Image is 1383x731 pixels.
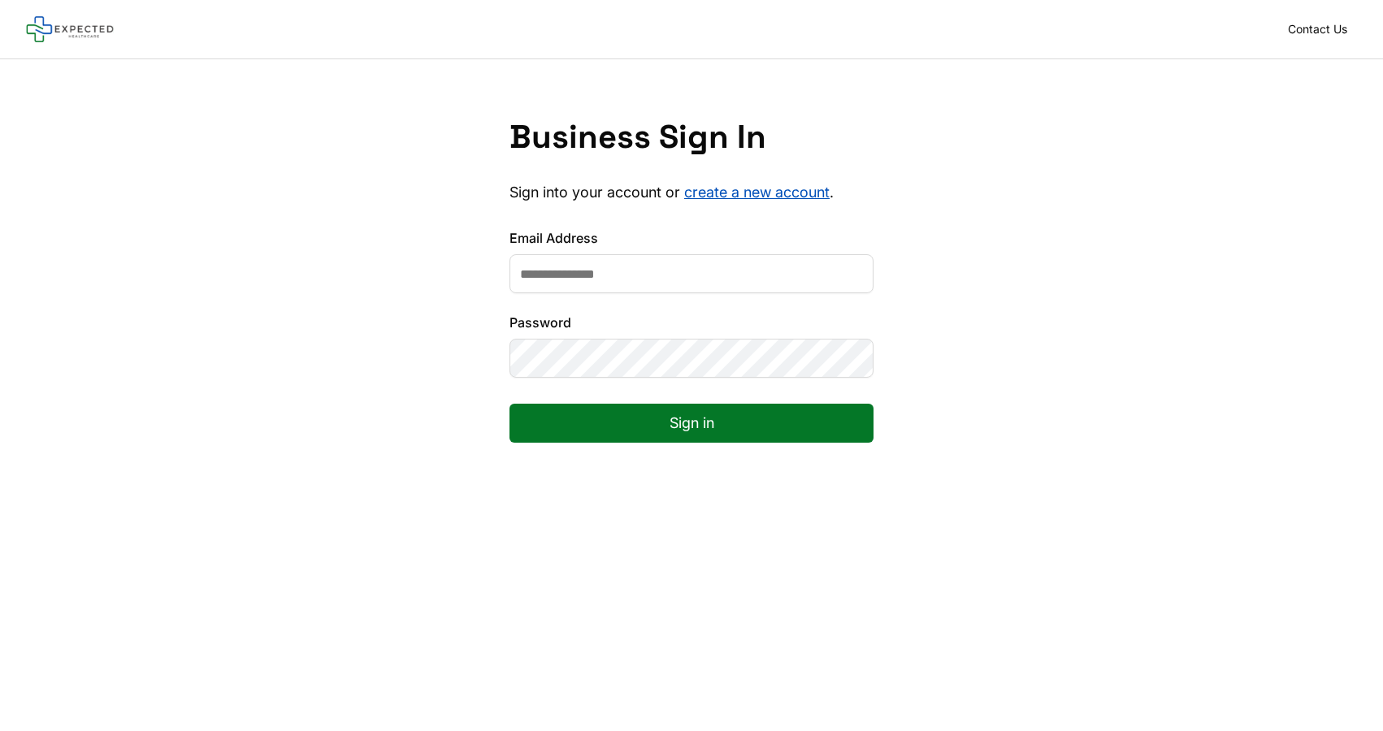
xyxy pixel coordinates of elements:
[684,184,830,201] a: create a new account
[1278,18,1357,41] a: Contact Us
[509,404,874,443] button: Sign in
[509,183,874,202] p: Sign into your account or .
[509,228,874,248] label: Email Address
[509,118,874,157] h1: Business Sign In
[509,313,874,332] label: Password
